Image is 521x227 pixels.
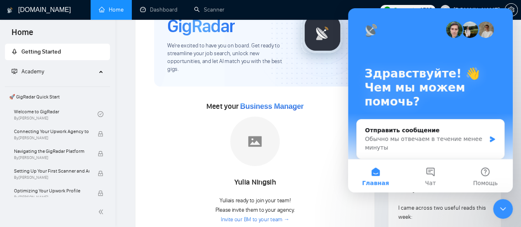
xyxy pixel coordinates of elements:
[505,3,518,16] button: setting
[220,197,290,204] span: Yulia is ready to join your team!
[348,8,513,192] iframe: Intercom live chat
[384,7,390,13] img: upwork-logo.png
[420,5,432,14] span: 1523
[194,6,224,13] a: searchScanner
[98,171,103,176] span: lock
[302,12,343,54] img: gigradar-logo.png
[21,68,44,75] span: Academy
[98,208,106,216] span: double-left
[14,147,89,155] span: Navigating the GigRadar Platform
[12,49,17,54] span: rocket
[14,136,89,140] span: By [PERSON_NAME]
[5,44,110,60] li: Getting Started
[14,105,98,123] a: Welcome to GigRadarBy[PERSON_NAME]
[167,42,288,73] span: We're excited to have you on board. Get ready to streamline your job search, unlock new opportuni...
[167,15,235,37] span: GigRadar
[14,195,89,200] span: By [PERSON_NAME]
[206,102,304,111] span: Meet your
[98,151,103,157] span: lock
[14,175,89,180] span: By [PERSON_NAME]
[6,89,109,105] span: 🚀 GigRadar Quick Start
[12,68,17,74] span: fund-projection-screen
[5,26,40,44] span: Home
[240,102,304,110] span: Business Manager
[14,155,89,160] span: By [PERSON_NAME]
[98,111,103,117] span: check-circle
[14,167,89,175] span: Setting Up Your First Scanner and Auto-Bidder
[210,176,300,190] div: Yulia Ningsih
[98,131,103,137] span: lock
[505,7,518,13] a: setting
[393,5,418,14] span: Connects:
[493,199,513,219] iframe: Intercom live chat
[99,6,124,13] a: homeHome
[14,127,89,136] span: Connecting Your Upwork Agency to GigRadar
[21,48,61,55] span: Getting Started
[230,117,280,166] img: placeholder.png
[7,4,13,17] img: logo
[12,68,44,75] span: Academy
[505,7,517,13] span: setting
[98,190,103,196] span: lock
[215,206,295,213] span: Please invite them to your agency.
[221,216,290,224] a: Invite our BM to your team →
[442,7,448,13] span: user
[140,6,178,13] a: dashboardDashboard
[14,187,89,195] span: Optimizing Your Upwork Profile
